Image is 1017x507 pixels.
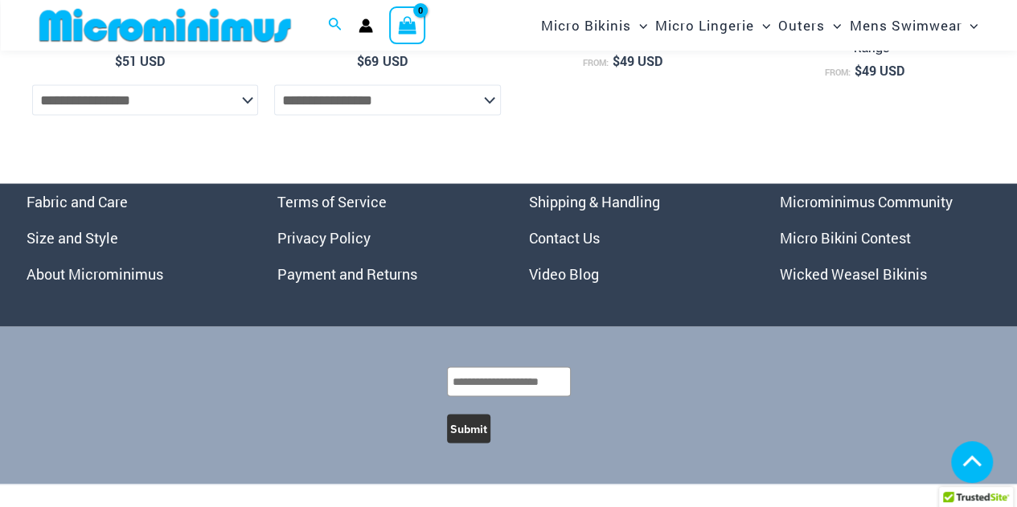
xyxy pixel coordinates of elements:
a: Payment and Returns [277,264,417,283]
span: Outers [778,5,825,46]
span: $ [357,52,364,69]
a: Shipping & Handling [529,191,660,211]
span: Menu Toggle [631,5,647,46]
bdi: 49 USD [613,52,662,69]
a: Fabric and Care [27,191,128,211]
a: Wicked Weasel Bikinis [780,264,927,283]
button: Submit [447,414,490,443]
a: Mens SwimwearMenu ToggleMenu Toggle [845,5,982,46]
a: Size and Style [27,227,118,247]
a: Micro BikinisMenu ToggleMenu Toggle [537,5,651,46]
a: Privacy Policy [277,227,371,247]
a: Terms of Service [277,191,387,211]
nav: Site Navigation [535,2,985,48]
a: Micro LingerieMenu ToggleMenu Toggle [651,5,774,46]
span: Menu Toggle [962,5,978,46]
nav: Menu [529,183,740,292]
span: Mens Swimwear [849,5,962,46]
aside: Footer Widget 4 [780,183,991,292]
span: $ [115,52,122,69]
a: Microminimus Community [780,191,953,211]
img: MM SHOP LOGO FLAT [33,7,297,43]
a: OutersMenu ToggleMenu Toggle [774,5,845,46]
nav: Menu [27,183,238,292]
span: Micro Lingerie [655,5,754,46]
span: Menu Toggle [825,5,841,46]
a: Contact Us [529,227,600,247]
aside: Footer Widget 3 [529,183,740,292]
aside: Footer Widget 1 [27,183,238,292]
bdi: 49 USD [855,62,904,79]
span: From: [583,57,609,68]
nav: Menu [277,183,489,292]
a: Search icon link [328,15,342,36]
bdi: 51 USD [115,52,165,69]
a: About Microminimus [27,264,163,283]
bdi: 69 USD [357,52,407,69]
a: Account icon link [359,18,373,33]
span: From: [825,67,851,78]
a: Video Blog [529,264,599,283]
aside: Footer Widget 2 [277,183,489,292]
nav: Menu [780,183,991,292]
span: Micro Bikinis [541,5,631,46]
span: Menu Toggle [754,5,770,46]
a: View Shopping Cart, empty [389,6,426,43]
span: $ [613,52,620,69]
span: $ [855,62,862,79]
a: Micro Bikini Contest [780,227,911,247]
